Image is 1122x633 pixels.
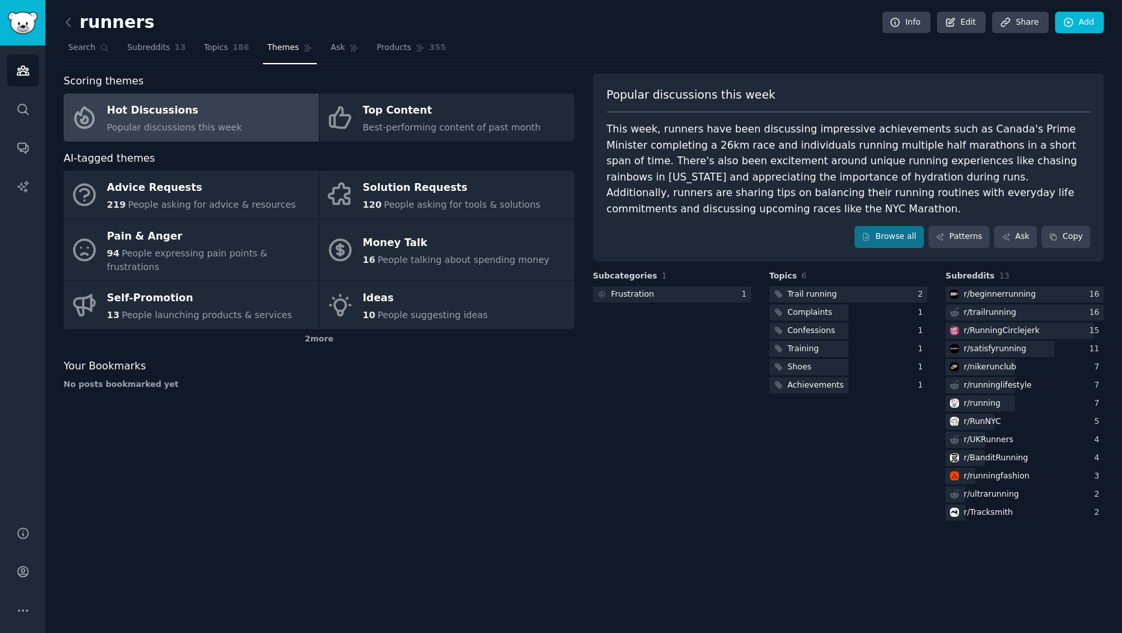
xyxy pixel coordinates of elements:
[937,12,986,34] a: Edit
[1055,12,1104,34] a: Add
[769,271,797,282] span: Topics
[950,508,959,517] img: Tracksmith
[1089,343,1104,355] div: 11
[964,416,1001,428] div: r/ RunNYC
[363,288,488,309] div: Ideas
[606,121,1090,217] div: This week, runners have been discussing impressive achievements such as Canada's Prime Minister c...
[64,93,319,142] a: Hot DiscussionsPopular discussions this week
[363,178,541,199] div: Solution Requests
[964,362,1016,373] div: r/ nikerunclub
[1089,307,1104,319] div: 16
[107,199,126,210] span: 219
[1089,325,1104,337] div: 15
[606,87,775,103] span: Popular discussions this week
[384,199,540,210] span: People asking for tools & solutions
[918,343,928,355] div: 1
[127,42,170,54] span: Subreddits
[964,343,1026,355] div: r/ satisfyrunning
[1094,453,1104,464] div: 4
[964,453,1028,464] div: r/ BanditRunning
[107,178,296,199] div: Advice Requests
[64,329,575,350] div: 2 more
[945,323,1104,339] a: RunningCirclejerkr/RunningCirclejerk15
[377,254,549,265] span: People talking about spending money
[1094,471,1104,482] div: 3
[1089,289,1104,301] div: 16
[964,289,1036,301] div: r/ beginnerrunning
[64,281,319,329] a: Self-Promotion13People launching products & services
[788,325,835,337] div: Confessions
[319,281,575,329] a: Ideas10People suggesting ideas
[964,380,1031,391] div: r/ runninglifestyle
[1094,362,1104,373] div: 7
[950,453,959,462] img: BanditRunning
[326,38,363,64] a: Ask
[945,450,1104,466] a: BanditRunningr/BanditRunning4
[64,171,319,219] a: Advice Requests219People asking for advice & resources
[107,248,268,272] span: People expressing pain points & frustrations
[918,362,928,373] div: 1
[64,379,575,391] div: No posts bookmarked yet
[769,359,928,375] a: Shoes1
[363,254,375,265] span: 16
[918,289,928,301] div: 2
[107,122,242,132] span: Popular discussions this week
[429,42,446,54] span: 355
[945,432,1104,448] a: r/UKRunners4
[788,307,832,319] div: Complaints
[945,359,1104,375] a: nikerunclubr/nikerunclub7
[1094,507,1104,519] div: 2
[854,226,924,248] a: Browse all
[999,271,1010,280] span: 13
[742,289,751,301] div: 1
[945,468,1104,484] a: runningfashionr/runningfashion3
[950,362,959,371] img: nikerunclub
[964,489,1019,501] div: r/ ultrarunning
[964,325,1040,337] div: r/ RunningCirclejerk
[788,362,812,373] div: Shoes
[107,248,119,258] span: 94
[945,486,1104,503] a: r/ultrarunning2
[945,377,1104,393] a: r/runninglifestyle7
[945,395,1104,412] a: runningr/running7
[882,12,930,34] a: Info
[363,122,541,132] span: Best-performing content of past month
[964,434,1013,446] div: r/ UKRunners
[918,380,928,391] div: 1
[64,73,143,90] span: Scoring themes
[801,271,806,280] span: 6
[363,199,382,210] span: 120
[64,151,155,167] span: AI-tagged themes
[1094,489,1104,501] div: 2
[769,323,928,339] a: Confessions1
[372,38,450,64] a: Products355
[945,304,1104,321] a: r/trailrunning16
[319,219,575,281] a: Money Talk16People talking about spending money
[64,358,146,375] span: Your Bookmarks
[363,233,550,254] div: Money Talk
[1094,398,1104,410] div: 7
[107,101,242,121] div: Hot Discussions
[204,42,228,54] span: Topics
[319,93,575,142] a: Top ContentBest-performing content of past month
[994,226,1037,248] a: Ask
[611,289,654,301] div: Frustration
[128,199,295,210] span: People asking for advice & resources
[788,380,844,391] div: Achievements
[319,171,575,219] a: Solution Requests120People asking for tools & solutions
[769,304,928,321] a: Complaints1
[175,42,186,54] span: 13
[788,343,819,355] div: Training
[964,471,1029,482] div: r/ runningfashion
[107,288,292,309] div: Self-Promotion
[945,286,1104,303] a: beginnerrunningr/beginnerrunning16
[950,290,959,299] img: beginnerrunning
[929,226,990,248] a: Patterns
[1094,416,1104,428] div: 5
[8,12,38,34] img: GummySearch logo
[121,310,292,320] span: People launching products & services
[377,310,488,320] span: People suggesting ideas
[945,504,1104,521] a: Tracksmithr/Tracksmith2
[1041,226,1090,248] button: Copy
[107,226,312,247] div: Pain & Anger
